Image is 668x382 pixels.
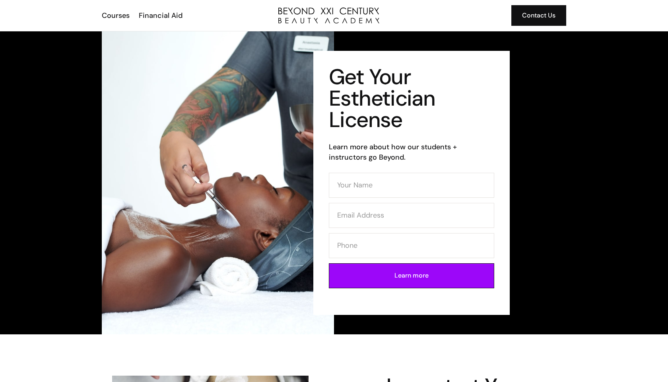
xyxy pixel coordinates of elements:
img: beyond logo [278,8,379,23]
input: Your Name [329,173,494,198]
h6: Learn more about how our students + instructors go Beyond. [329,142,494,162]
img: esthetician facial application [102,31,334,334]
div: Financial Aid [139,10,183,21]
a: Courses [97,10,134,21]
div: Courses [102,10,130,21]
form: Contact Form (Esthi) [329,173,494,293]
div: Contact Us [522,10,555,21]
a: home [278,8,379,23]
a: Contact Us [511,5,566,26]
h1: Get Your Esthetician License [329,66,494,131]
input: Phone [329,233,494,258]
input: Learn more [329,263,494,288]
a: Financial Aid [134,10,186,21]
input: Email Address [329,203,494,228]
